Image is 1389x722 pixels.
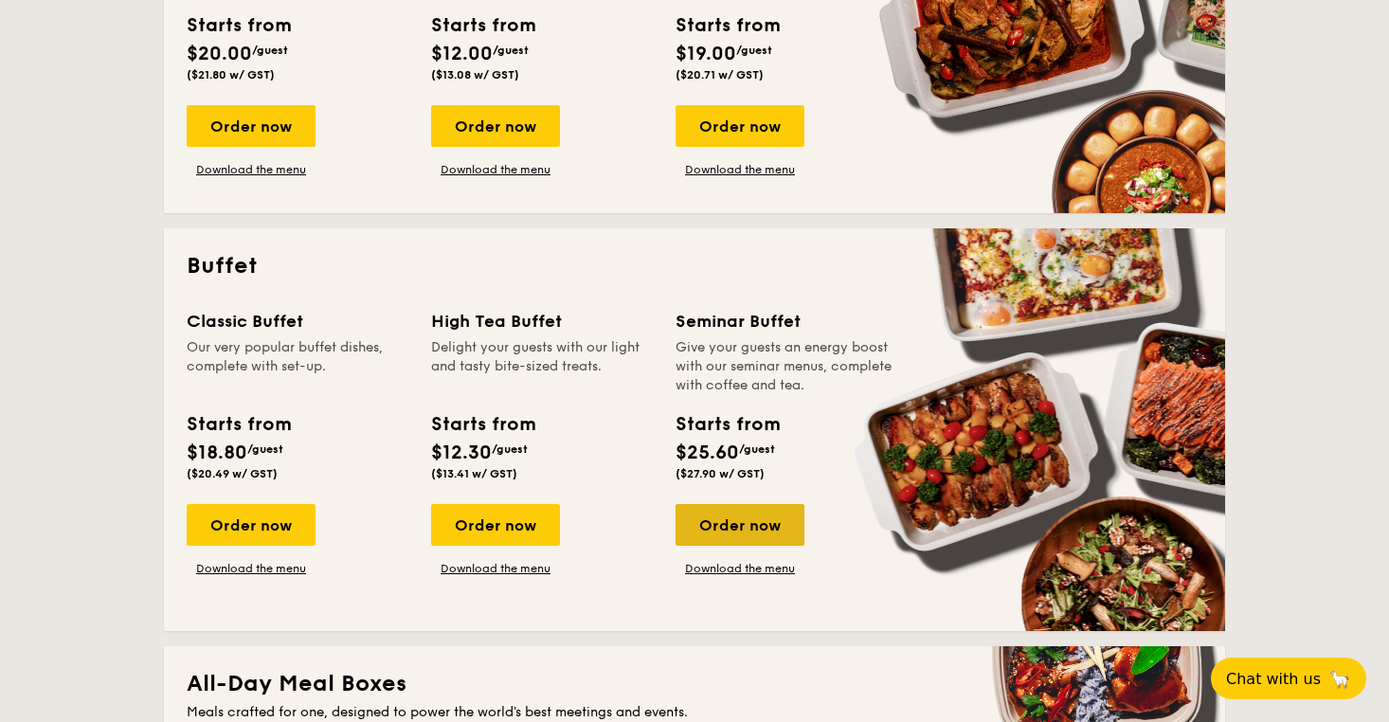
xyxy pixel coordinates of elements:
[676,105,804,147] div: Order now
[676,68,764,81] span: ($20.71 w/ GST)
[187,504,316,546] div: Order now
[187,561,316,576] a: Download the menu
[431,11,534,40] div: Starts from
[676,11,779,40] div: Starts from
[676,442,739,464] span: $25.60
[1226,670,1321,688] span: Chat with us
[187,442,247,464] span: $18.80
[431,68,519,81] span: ($13.08 w/ GST)
[187,11,290,40] div: Starts from
[247,442,283,456] span: /guest
[492,442,528,456] span: /guest
[187,338,408,395] div: Our very popular buffet dishes, complete with set-up.
[739,442,775,456] span: /guest
[187,105,316,147] div: Order now
[736,44,772,57] span: /guest
[187,43,252,65] span: $20.00
[187,162,316,177] a: Download the menu
[187,410,290,439] div: Starts from
[431,442,492,464] span: $12.30
[431,308,653,334] div: High Tea Buffet
[187,251,1202,281] h2: Buffet
[431,467,517,480] span: ($13.41 w/ GST)
[187,669,1202,699] h2: All-Day Meal Boxes
[431,410,534,439] div: Starts from
[431,504,560,546] div: Order now
[1211,658,1366,699] button: Chat with us🦙
[676,338,897,395] div: Give your guests an energy boost with our seminar menus, complete with coffee and tea.
[676,467,765,480] span: ($27.90 w/ GST)
[431,43,493,65] span: $12.00
[187,308,408,334] div: Classic Buffet
[187,68,275,81] span: ($21.80 w/ GST)
[431,105,560,147] div: Order now
[676,162,804,177] a: Download the menu
[187,467,278,480] span: ($20.49 w/ GST)
[676,504,804,546] div: Order now
[676,43,736,65] span: $19.00
[1328,668,1351,690] span: 🦙
[676,561,804,576] a: Download the menu
[431,561,560,576] a: Download the menu
[431,162,560,177] a: Download the menu
[493,44,529,57] span: /guest
[676,308,897,334] div: Seminar Buffet
[676,410,779,439] div: Starts from
[431,338,653,395] div: Delight your guests with our light and tasty bite-sized treats.
[252,44,288,57] span: /guest
[187,703,1202,722] div: Meals crafted for one, designed to power the world's best meetings and events.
